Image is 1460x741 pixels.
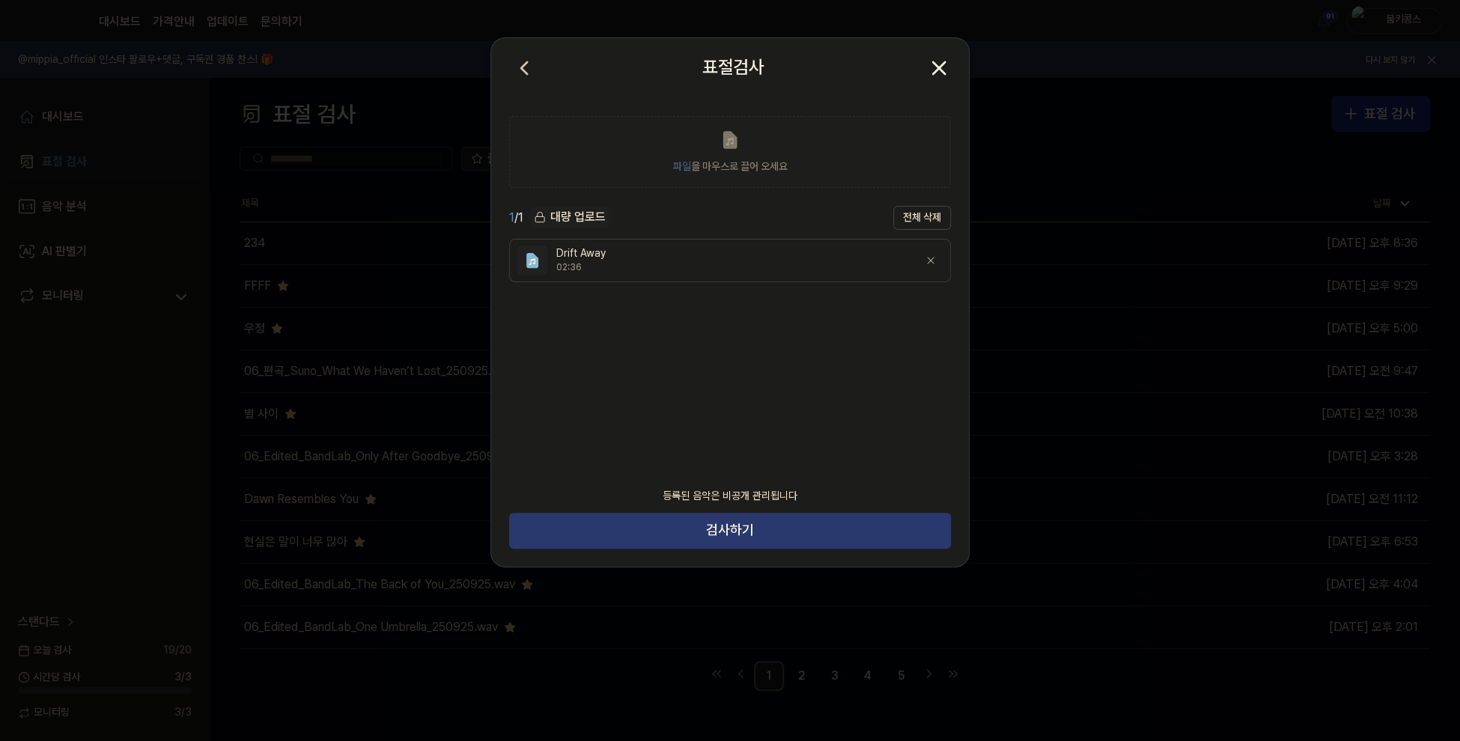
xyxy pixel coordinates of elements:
[654,480,806,513] div: 등록된 음악은 비공개 관리됩니다
[673,160,691,172] span: 파일
[509,513,951,549] button: 검사하기
[556,246,907,261] div: Drift Away
[673,160,788,172] span: 을 마우스로 끌어 오세요
[529,207,610,228] button: 대량 업로드
[893,206,951,230] button: 전체 삭제
[509,210,514,225] span: 1
[509,209,523,227] div: / 1
[556,261,907,274] div: 02:36
[702,53,764,82] h2: 표절검사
